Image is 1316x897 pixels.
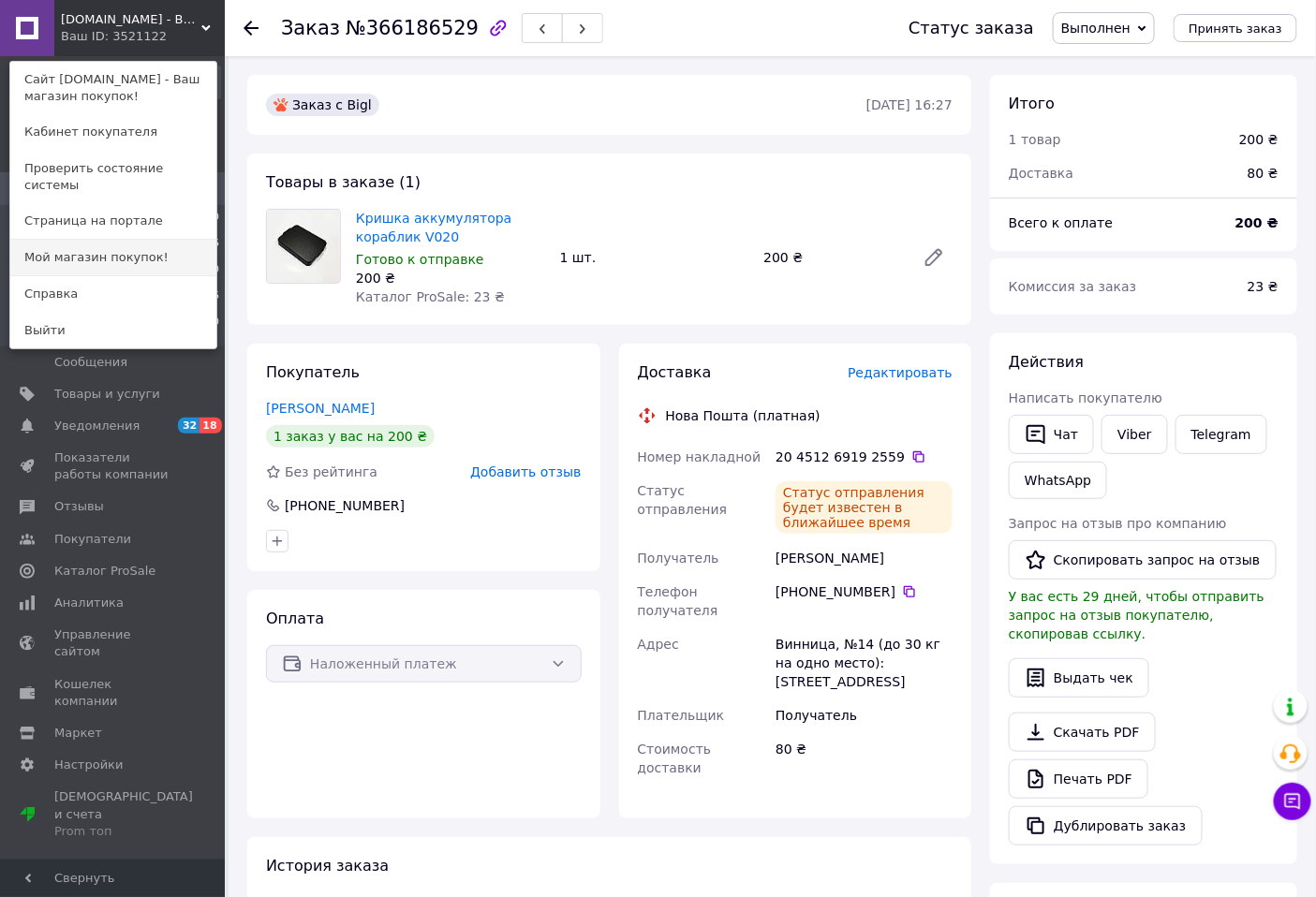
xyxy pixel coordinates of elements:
[1009,166,1073,181] span: Доставка
[266,363,360,381] span: Покупатель
[909,19,1034,37] div: Статус заказа
[266,94,379,116] div: Заказ с Bigl
[638,742,712,775] span: Стоимость доставки
[54,498,104,515] span: Отзывы
[1009,95,1055,112] span: Итого
[1009,279,1137,294] span: Комиссия за заказ
[776,481,953,534] div: Статус отправления будет известен в ближайшее время
[638,637,679,652] span: Адрес
[266,425,435,448] div: 1 заказ у вас на 200 ₴
[200,418,221,434] span: 18
[244,19,259,37] div: Вернуться назад
[54,725,102,742] span: Маркет
[638,449,762,464] span: Номер накладной
[1176,415,1267,454] a: Telegram
[1009,215,1113,230] span: Всего к оплате
[356,289,505,304] span: Каталог ProSale: 23 ₴
[1009,658,1149,698] button: Выдать чек
[756,244,908,271] div: 200 ₴
[10,114,216,150] a: Кабинет покупателя
[772,698,956,732] div: Получатель
[1102,415,1167,454] a: Viber
[10,62,216,114] a: Сайт [DOMAIN_NAME] - Ваш магазин покупок!
[470,464,581,479] span: Добавить отзыв
[283,496,407,515] div: [PHONE_NUMBER]
[772,627,956,698] div: Винница, №14 (до 30 кг на одно место): [STREET_ADDRESS]
[1174,14,1297,42] button: Принять заказ
[54,386,160,403] span: Товары и услуги
[54,418,140,434] span: Уведомления
[1189,22,1282,36] span: Принять заказ
[54,676,173,710] span: Кошелек компании
[266,401,375,416] a: [PERSON_NAME]
[638,708,725,723] span: Плательщик
[356,252,484,267] span: Готово к отправке
[776,448,953,466] div: 20 4512 6919 2559
[553,244,757,271] div: 1 шт.
[1061,21,1131,36] span: Выполнен
[285,464,377,479] span: Без рейтинга
[1248,279,1279,294] span: 23 ₴
[1236,153,1290,194] div: 80 ₴
[10,151,216,203] a: Проверить состояние системы
[1009,516,1227,531] span: Запрос на отзыв про компанию
[638,584,718,618] span: Телефон получателя
[1235,215,1279,230] b: 200 ₴
[266,610,324,627] span: Оплата
[61,28,140,45] div: Ваш ID: 3521122
[346,17,479,39] span: №366186529
[1009,589,1264,641] span: У вас есть 29 дней, чтобы отправить запрос на отзыв покупателю, скопировав ссылку.
[10,313,216,348] a: Выйти
[54,757,123,773] span: Настройки
[1009,713,1156,752] a: Скачать PDF
[356,269,545,287] div: 200 ₴
[54,563,155,580] span: Каталог ProSale
[54,823,193,840] div: Prom топ
[1009,415,1094,454] button: Чат
[267,210,340,283] img: Кришка аккумулятора кораблик V020
[866,97,953,112] time: [DATE] 16:27
[1009,759,1148,799] a: Печать PDF
[1009,353,1084,371] span: Действия
[661,406,825,425] div: Нова Пошта (платная)
[54,531,131,548] span: Покупатели
[54,354,127,371] span: Сообщения
[356,211,511,244] a: Кришка аккумулятора кораблик V020
[266,857,389,875] span: История заказа
[772,541,956,575] div: [PERSON_NAME]
[1009,132,1061,147] span: 1 товар
[638,483,728,517] span: Статус отправления
[10,203,216,239] a: Страница на портале
[915,239,953,276] a: Редактировать
[1274,783,1311,820] button: Чат с покупателем
[10,240,216,275] a: Мой магазин покупок!
[54,626,173,660] span: Управление сайтом
[1239,130,1279,149] div: 200 ₴
[54,449,173,483] span: Показатели работы компании
[281,17,340,39] span: Заказ
[776,582,953,601] div: [PHONE_NUMBER]
[266,173,421,191] span: Товары в заказе (1)
[10,276,216,312] a: Справка
[848,365,953,380] span: Редактировать
[61,11,201,28] span: V-CARP.in.ua - Ваш магазин покупок!
[1009,462,1107,499] a: WhatsApp
[638,551,719,566] span: Получатель
[54,595,124,611] span: Аналитика
[178,418,200,434] span: 32
[1009,806,1203,846] button: Дублировать заказ
[772,732,956,785] div: 80 ₴
[1009,540,1277,580] button: Скопировать запрос на отзыв
[1009,390,1162,405] span: Написать покупателю
[54,788,193,840] span: [DEMOGRAPHIC_DATA] и счета
[638,363,712,381] span: Доставка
